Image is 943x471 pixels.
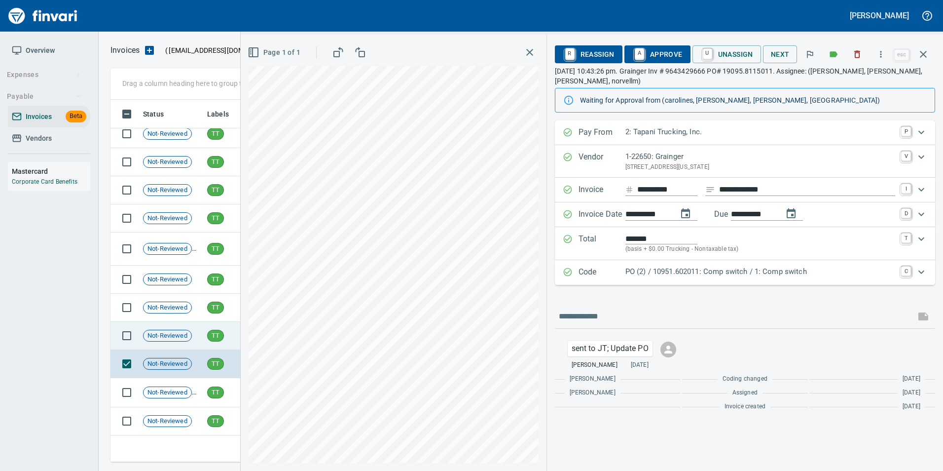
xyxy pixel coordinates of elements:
button: Labels [823,43,844,65]
span: TT [208,388,223,397]
span: Labels [207,108,242,120]
span: Not-Reviewed [144,186,191,195]
span: Assigned [732,388,758,398]
span: Expenses [7,69,81,81]
p: Invoice Date [579,208,625,221]
span: TT [208,417,223,426]
button: Discard [846,43,868,65]
button: Next [763,45,798,64]
a: Finvari [6,4,80,28]
div: Expand [555,227,935,260]
span: Not-Reviewed [144,359,191,369]
span: TT [208,157,223,167]
span: [PERSON_NAME] [570,388,616,398]
span: Coding changed [723,374,767,384]
a: InvoicesBeta [8,106,90,128]
p: 1-22650: Grainger [625,151,895,162]
nav: breadcrumb [110,44,140,56]
div: Expand [555,120,935,145]
p: PO (2) / 10951.602011: Comp switch / 1: Comp switch [625,266,895,277]
a: Overview [8,39,90,62]
span: Beta [66,111,86,122]
span: This records your message into the invoice and notifies anyone mentioned [911,305,935,328]
span: TT [208,303,223,313]
span: Reassign [563,46,615,63]
span: Page 1 of 1 [250,46,300,59]
span: Status [143,108,164,120]
span: Invoice Split [192,388,205,396]
button: More [870,43,892,65]
span: TT [208,244,223,254]
a: V [901,151,911,161]
span: Not-Reviewed [144,417,191,426]
p: [DATE] 10:43:26 pm. Grainger Inv # 9643429666 PO# 19095.8115011. Assignee: ([PERSON_NAME], [PERSO... [555,66,935,86]
span: Labels [207,108,229,120]
span: Not-Reviewed [144,331,191,341]
p: Invoices [110,44,140,56]
button: Flag [799,43,821,65]
span: TT [208,186,223,195]
span: [DATE] [631,360,649,370]
p: Drag a column heading here to group the table [122,78,267,88]
p: (basis + $0.00 Trucking - Nontaxable tax) [625,244,895,254]
p: Vendor [579,151,625,172]
span: Approve [632,46,683,63]
div: Expand [555,202,935,227]
a: Vendors [8,127,90,150]
div: Expand [555,145,935,178]
div: Expand [555,260,935,285]
span: [EMAIL_ADDRESS][DOMAIN_NAME] [168,45,281,55]
button: Page 1 of 1 [246,43,304,62]
button: change due date [779,202,803,226]
span: [DATE] [903,388,920,398]
button: Expenses [3,66,85,84]
p: ( ) [159,45,284,55]
a: P [901,126,911,136]
span: TT [208,331,223,341]
span: [PERSON_NAME] [570,374,616,384]
span: TT [208,214,223,223]
span: TT [208,275,223,284]
span: Pages Split [192,244,209,252]
span: TT [208,359,223,369]
a: U [703,48,712,59]
p: Code [579,266,625,279]
button: RReassign [555,45,622,63]
span: Invoices [26,111,52,123]
span: Overview [26,44,55,57]
span: Not-Reviewed [144,388,191,397]
span: Not-Reviewed [144,214,191,223]
a: D [901,208,911,218]
a: T [901,233,911,243]
button: AApprove [624,45,690,63]
a: A [635,48,644,59]
button: [PERSON_NAME] [847,8,911,23]
span: Vendors [26,132,52,145]
span: Close invoice [892,42,935,66]
span: Invoice created [725,402,766,412]
svg: Invoice description [705,185,715,195]
button: UUnassign [692,45,761,63]
div: Click for options [568,341,653,356]
svg: Invoice number [625,184,633,196]
span: Status [143,108,177,120]
span: [DATE] [903,402,920,412]
p: 2: Tapani Trucking, Inc. [625,126,895,138]
span: Not-Reviewed [144,303,191,313]
p: Due [714,208,761,220]
p: Total [579,233,625,254]
span: Not-Reviewed [144,157,191,167]
button: Upload an Invoice [140,44,159,56]
span: [PERSON_NAME] [572,360,617,370]
button: Payable [3,87,85,106]
span: Unassign [700,46,753,63]
div: Expand [555,178,935,202]
span: [DATE] [903,374,920,384]
span: Payable [7,90,81,103]
h5: [PERSON_NAME] [850,10,909,21]
p: Invoice [579,184,625,196]
span: Not-Reviewed [144,244,191,254]
p: Pay From [579,126,625,139]
a: Corporate Card Benefits [12,178,77,185]
p: sent to JT; Update PO [572,343,649,354]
